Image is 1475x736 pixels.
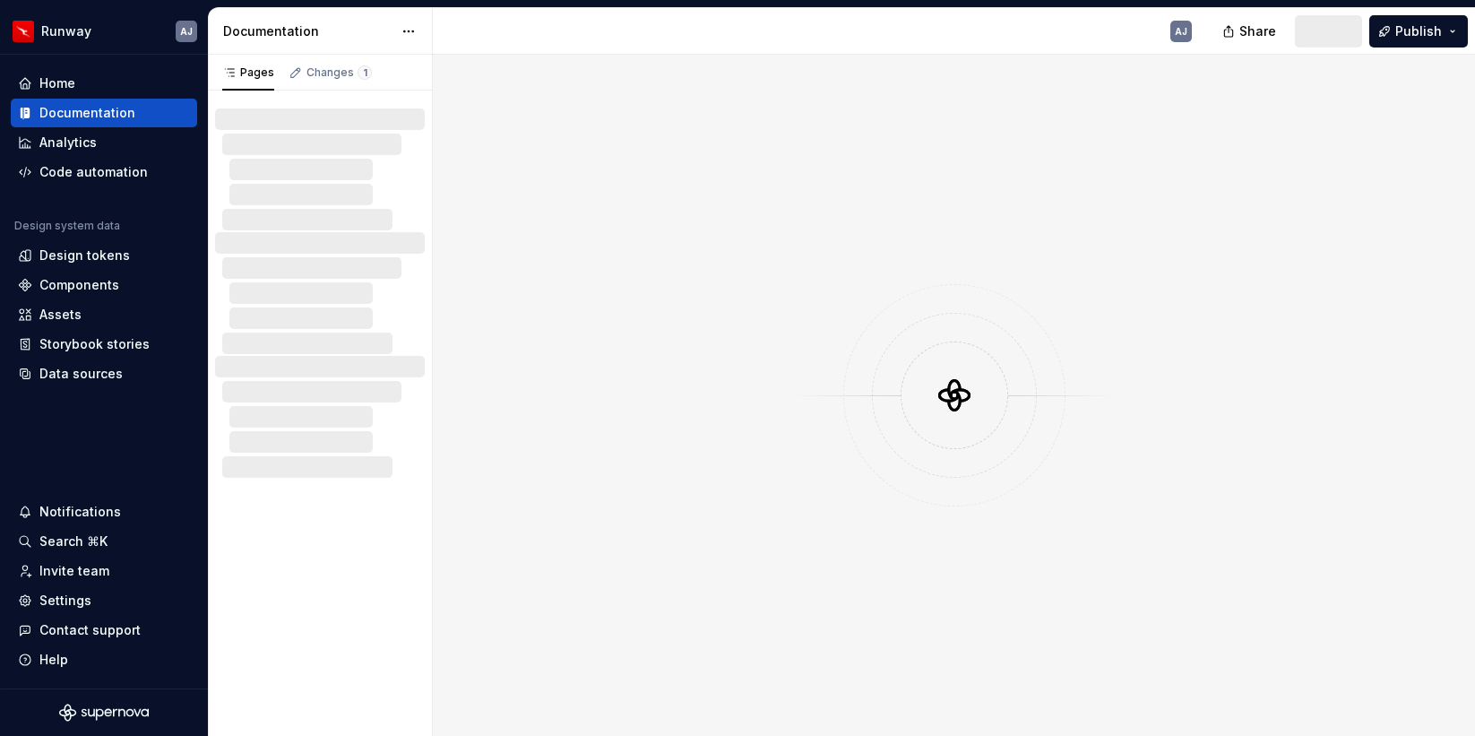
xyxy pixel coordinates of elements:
[11,271,197,299] a: Components
[59,704,149,722] svg: Supernova Logo
[41,22,91,40] div: Runway
[39,134,97,152] div: Analytics
[39,621,141,639] div: Contact support
[1239,22,1276,40] span: Share
[11,586,197,615] a: Settings
[11,359,197,388] a: Data sources
[39,365,123,383] div: Data sources
[4,12,204,50] button: RunwayAJ
[14,219,120,233] div: Design system data
[39,592,91,610] div: Settings
[39,335,150,353] div: Storybook stories
[11,300,197,329] a: Assets
[1213,15,1288,48] button: Share
[358,65,372,80] span: 1
[39,247,130,264] div: Design tokens
[39,503,121,521] div: Notifications
[180,24,193,39] div: AJ
[11,99,197,127] a: Documentation
[1369,15,1468,48] button: Publish
[11,69,197,98] a: Home
[39,533,108,550] div: Search ⌘K
[11,158,197,186] a: Code automation
[39,74,75,92] div: Home
[11,557,197,585] a: Invite team
[13,21,34,42] img: 6b187050-a3ed-48aa-8485-808e17fcee26.png
[11,241,197,270] a: Design tokens
[11,330,197,359] a: Storybook stories
[11,128,197,157] a: Analytics
[39,306,82,324] div: Assets
[39,276,119,294] div: Components
[11,616,197,645] button: Contact support
[306,65,372,80] div: Changes
[1395,22,1442,40] span: Publish
[222,65,274,80] div: Pages
[39,562,109,580] div: Invite team
[11,527,197,556] button: Search ⌘K
[39,104,135,122] div: Documentation
[1175,24,1187,39] div: AJ
[11,498,197,526] button: Notifications
[39,163,148,181] div: Code automation
[223,22,392,40] div: Documentation
[11,645,197,674] button: Help
[39,651,68,669] div: Help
